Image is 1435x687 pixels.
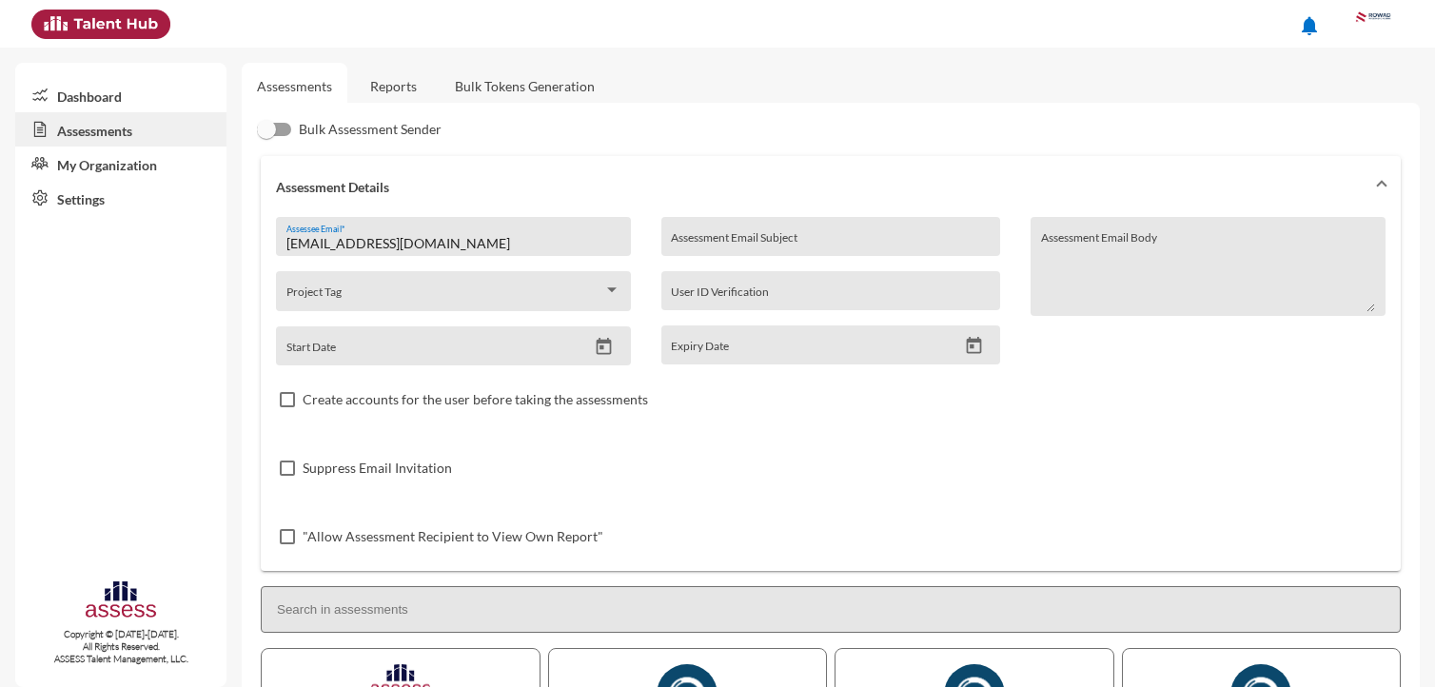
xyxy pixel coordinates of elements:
[440,63,610,109] a: Bulk Tokens Generation
[15,78,226,112] a: Dashboard
[261,217,1401,571] div: Assessment Details
[261,586,1401,633] input: Search in assessments
[1298,14,1321,37] mat-icon: notifications
[355,63,432,109] a: Reports
[276,179,1363,195] mat-panel-title: Assessment Details
[957,336,991,356] button: Open calendar
[303,388,648,411] span: Create accounts for the user before taking the assessments
[257,78,332,94] a: Assessments
[303,525,603,548] span: "Allow Assessment Recipient to View Own Report"
[15,147,226,181] a: My Organization
[303,457,452,480] span: Suppress Email Invitation
[587,337,620,357] button: Open calendar
[286,236,621,251] input: Assessee Email
[299,118,442,141] span: Bulk Assessment Sender
[15,112,226,147] a: Assessments
[261,156,1401,217] mat-expansion-panel-header: Assessment Details
[84,579,158,624] img: assesscompany-logo.png
[15,628,226,665] p: Copyright © [DATE]-[DATE]. All Rights Reserved. ASSESS Talent Management, LLC.
[15,181,226,215] a: Settings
